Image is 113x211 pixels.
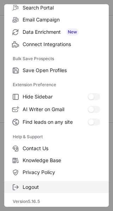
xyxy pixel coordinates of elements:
[23,145,100,152] span: Contact Us
[23,184,100,190] span: Logout
[4,116,109,128] label: Find leads on any site
[4,154,109,166] label: Knowledge Base
[23,28,100,36] span: Data Enrichment
[23,94,88,100] span: Hide Sidebar
[23,5,100,11] span: Search Portal
[13,79,100,90] label: Extension Preference
[66,28,78,36] span: New
[4,14,109,26] label: Email Campaign
[13,53,100,64] label: Bulk Save Prospects
[4,90,109,103] label: Hide Sidebar
[23,169,100,175] span: Privacy Policy
[13,131,100,142] label: Help & Support
[23,119,88,125] span: Find leads on any site
[4,38,109,50] label: Connect Integrations
[4,142,109,154] label: Contact Us
[4,196,109,207] div: Version 5.16.5
[23,67,100,73] span: Save Open Profiles
[23,157,100,164] span: Knowledge Base
[23,106,88,113] span: AI Writer on Gmail
[4,64,109,76] label: Save Open Profiles
[23,41,100,47] span: Connect Integrations
[4,166,109,178] label: Privacy Policy
[23,17,100,23] span: Email Campaign
[4,103,109,116] label: AI Writer on Gmail
[4,181,109,193] label: Logout
[4,26,109,38] label: Data Enrichment New
[4,2,109,14] label: Search Portal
